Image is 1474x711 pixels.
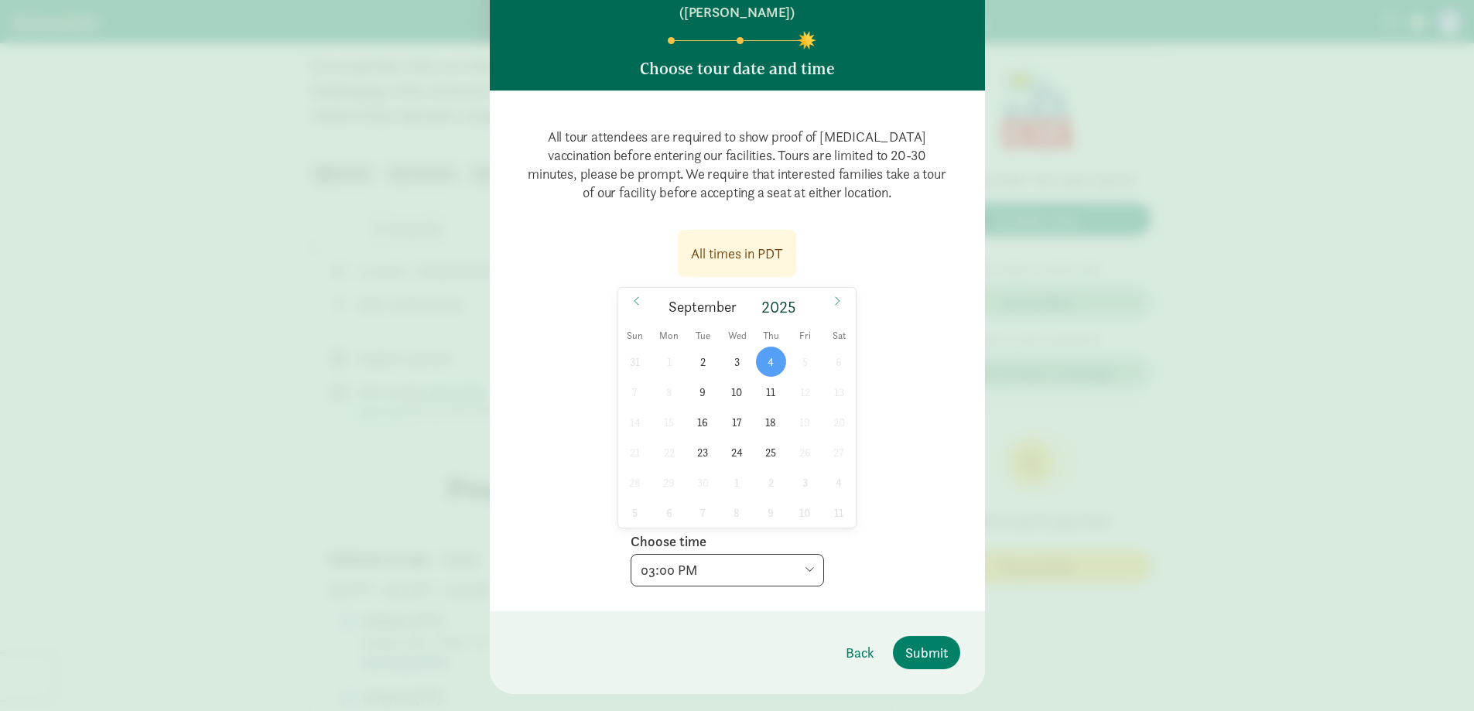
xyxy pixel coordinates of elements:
[722,347,752,377] span: September 3, 2025
[618,331,652,341] span: Sun
[631,532,706,551] label: Choose time
[754,331,788,341] span: Thu
[756,377,786,407] span: September 11, 2025
[893,636,960,669] button: Submit
[722,437,752,467] span: September 24, 2025
[691,243,783,264] div: All times in PDT
[688,377,718,407] span: September 9, 2025
[905,642,948,663] span: Submit
[756,407,786,437] span: September 18, 2025
[688,437,718,467] span: September 23, 2025
[722,407,752,437] span: September 17, 2025
[756,347,786,377] span: September 4, 2025
[788,331,822,341] span: Fri
[722,377,752,407] span: September 10, 2025
[686,331,720,341] span: Tue
[688,347,718,377] span: September 2, 2025
[846,642,874,663] span: Back
[688,407,718,437] span: September 16, 2025
[669,300,737,315] span: September
[833,636,887,669] button: Back
[652,331,686,341] span: Mon
[720,331,754,341] span: Wed
[756,437,786,467] span: September 25, 2025
[640,60,835,78] h5: Choose tour date and time
[822,331,856,341] span: Sat
[515,115,960,214] p: All tour attendees are required to show proof of [MEDICAL_DATA] vaccination before entering our f...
